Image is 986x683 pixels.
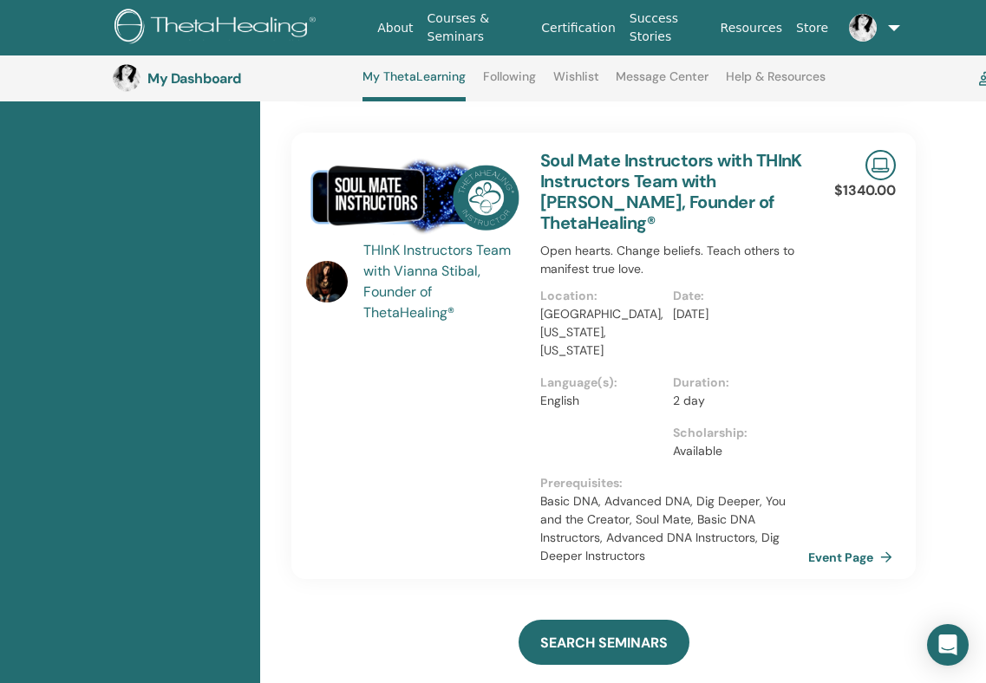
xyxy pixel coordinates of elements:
[362,69,466,101] a: My ThetaLearning
[808,544,899,570] a: Event Page
[306,261,348,302] img: default.jpg
[673,287,795,305] p: Date :
[673,374,795,392] p: Duration :
[834,180,896,201] p: $1340.00
[519,620,689,665] a: SEARCH SEMINARS
[540,374,663,392] p: Language(s) :
[540,474,806,492] p: Prerequisites :
[540,242,806,278] p: Open hearts. Change beliefs. Teach others to manifest true love.
[789,12,835,44] a: Store
[370,12,420,44] a: About
[623,3,714,53] a: Success Stories
[865,150,896,180] img: Live Online Seminar
[534,12,622,44] a: Certification
[421,3,535,53] a: Courses & Seminars
[306,150,519,245] img: Soul Mate Instructors
[540,149,802,234] a: Soul Mate Instructors with THInK Instructors Team with [PERSON_NAME], Founder of ThetaHealing®
[673,305,795,323] p: [DATE]
[540,634,668,652] span: SEARCH SEMINARS
[849,14,877,42] img: default.jpg
[616,69,708,97] a: Message Center
[673,392,795,410] p: 2 day
[113,64,140,92] img: default.jpg
[927,624,969,666] div: Open Intercom Messenger
[483,69,536,97] a: Following
[673,424,795,442] p: Scholarship :
[540,305,663,360] p: [GEOGRAPHIC_DATA], [US_STATE], [US_STATE]
[363,240,524,323] a: THInK Instructors Team with Vianna Stibal, Founder of ThetaHealing®
[726,69,826,97] a: Help & Resources
[540,392,663,410] p: English
[714,12,790,44] a: Resources
[540,287,663,305] p: Location :
[540,492,806,565] p: Basic DNA, Advanced DNA, Dig Deeper, You and the Creator, Soul Mate, Basic DNA Instructors, Advan...
[673,442,795,460] p: Available
[147,70,321,87] h3: My Dashboard
[114,9,322,48] img: logo.png
[553,69,599,97] a: Wishlist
